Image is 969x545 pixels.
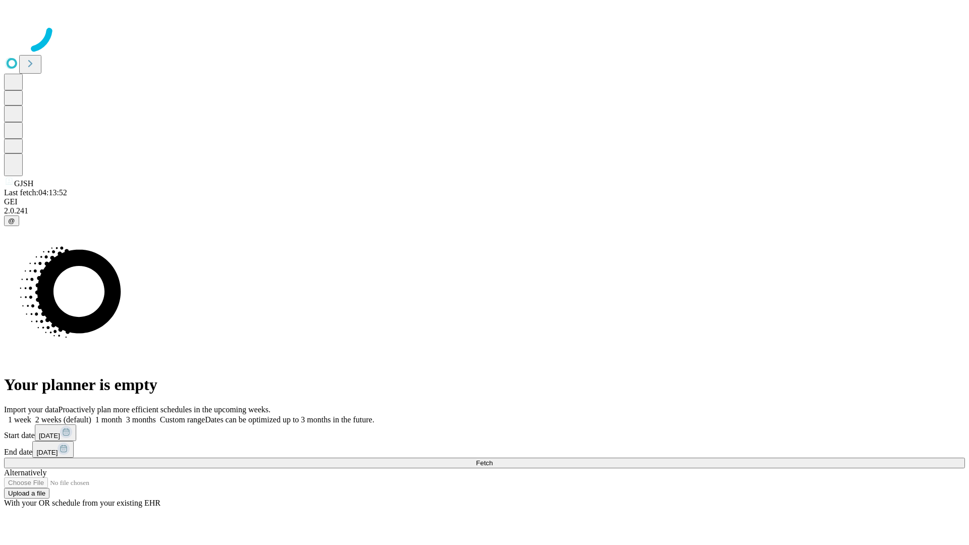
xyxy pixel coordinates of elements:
[39,432,60,440] span: [DATE]
[14,179,33,188] span: GJSH
[4,468,46,477] span: Alternatively
[4,424,965,441] div: Start date
[4,499,160,507] span: With your OR schedule from your existing EHR
[95,415,122,424] span: 1 month
[35,415,91,424] span: 2 weeks (default)
[4,488,49,499] button: Upload a file
[126,415,156,424] span: 3 months
[476,459,493,467] span: Fetch
[36,449,58,456] span: [DATE]
[4,206,965,215] div: 2.0.241
[4,375,965,394] h1: Your planner is empty
[8,217,15,225] span: @
[205,415,374,424] span: Dates can be optimized up to 3 months in the future.
[4,215,19,226] button: @
[35,424,76,441] button: [DATE]
[4,197,965,206] div: GEI
[32,441,74,458] button: [DATE]
[4,441,965,458] div: End date
[4,458,965,468] button: Fetch
[8,415,31,424] span: 1 week
[59,405,271,414] span: Proactively plan more efficient schedules in the upcoming weeks.
[4,188,67,197] span: Last fetch: 04:13:52
[4,405,59,414] span: Import your data
[160,415,205,424] span: Custom range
